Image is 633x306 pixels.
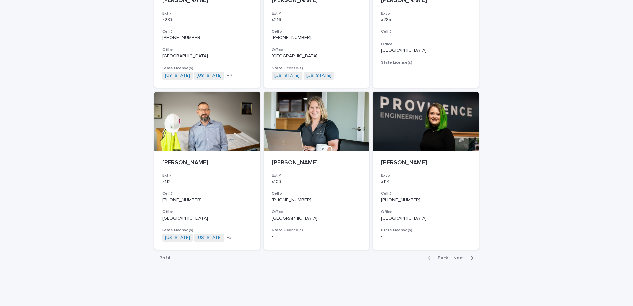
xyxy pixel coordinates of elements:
[162,11,252,16] h3: Ext #
[162,173,252,178] h3: Ext #
[165,235,190,241] a: [US_STATE]
[264,92,369,250] a: [PERSON_NAME]Ext #x103Cell #[PHONE_NUMBER]Office[GEOGRAPHIC_DATA]State License(s)-
[165,73,190,78] a: [US_STATE]
[162,29,252,34] h3: Cell #
[272,53,362,59] p: [GEOGRAPHIC_DATA]
[272,209,362,215] h3: Office
[162,159,252,167] p: [PERSON_NAME]
[272,47,362,53] h3: Office
[272,216,362,221] p: [GEOGRAPHIC_DATA]
[272,234,362,239] p: -
[381,179,390,184] a: x114
[162,53,252,59] p: [GEOGRAPHIC_DATA]
[381,29,471,34] h3: Cell #
[227,74,232,77] span: + 6
[162,17,172,22] a: x283
[434,256,448,260] span: Back
[154,92,260,250] a: [PERSON_NAME]Ext #x112Cell #[PHONE_NUMBER]Office[GEOGRAPHIC_DATA]State License(s)[US_STATE] [US_S...
[381,66,471,72] p: -
[272,198,311,202] a: [PHONE_NUMBER]
[451,255,479,261] button: Next
[272,66,362,71] h3: State License(s)
[272,29,362,34] h3: Cell #
[162,47,252,53] h3: Office
[453,256,468,260] span: Next
[272,179,281,184] a: x103
[162,179,170,184] a: x112
[381,173,471,178] h3: Ext #
[272,17,281,22] a: x216
[381,216,471,221] p: [GEOGRAPHIC_DATA]
[272,159,362,167] p: [PERSON_NAME]
[162,66,252,71] h3: State License(s)
[272,35,311,40] a: [PHONE_NUMBER]
[306,73,331,78] a: [US_STATE]
[272,173,362,178] h3: Ext #
[162,216,252,221] p: [GEOGRAPHIC_DATA]
[162,228,252,233] h3: State License(s)
[381,228,471,233] h3: State License(s)
[381,198,420,202] a: [PHONE_NUMBER]
[227,236,232,240] span: + 2
[381,11,471,16] h3: Ext #
[381,234,471,239] p: -
[197,235,222,241] a: [US_STATE]
[373,92,479,250] a: [PERSON_NAME]Ext #x114Cell #[PHONE_NUMBER]Office[GEOGRAPHIC_DATA]State License(s)-
[272,228,362,233] h3: State License(s)
[381,17,391,22] a: x285
[381,60,471,65] h3: State License(s)
[274,73,300,78] a: [US_STATE]
[272,11,362,16] h3: Ext #
[162,35,202,40] a: [PHONE_NUMBER]
[154,250,175,266] p: 3 of 4
[381,191,471,196] h3: Cell #
[197,73,222,78] a: [US_STATE]
[381,48,471,53] p: [GEOGRAPHIC_DATA]
[162,198,202,202] a: [PHONE_NUMBER]
[162,209,252,215] h3: Office
[423,255,451,261] button: Back
[381,159,471,167] p: [PERSON_NAME]
[381,42,471,47] h3: Office
[272,191,362,196] h3: Cell #
[162,191,252,196] h3: Cell #
[381,209,471,215] h3: Office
